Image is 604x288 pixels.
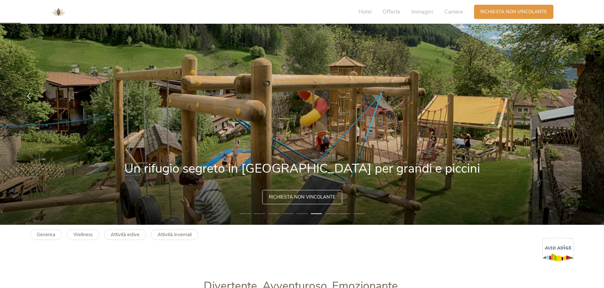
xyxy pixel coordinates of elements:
span: Richiesta non vincolante [269,194,336,200]
span: Hotel [359,8,372,15]
span: Richiesta non vincolante [480,9,547,15]
a: Wellness [67,230,99,240]
span: Offerte [383,8,400,15]
a: Generica [30,230,62,240]
img: Alto Adige [542,237,574,262]
b: Generica [37,231,55,238]
b: Attività invernali [157,231,192,238]
a: Attività estive [104,230,146,240]
b: Attività estive [111,231,139,238]
span: Immagini [411,8,433,15]
a: Attività invernali [151,230,198,240]
b: Wellness [73,231,93,238]
span: Camere [444,8,463,15]
img: AMONTI & LUNARIS Wellnessresort [49,3,68,21]
a: AMONTI & LUNARIS Wellnessresort [49,9,68,14]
